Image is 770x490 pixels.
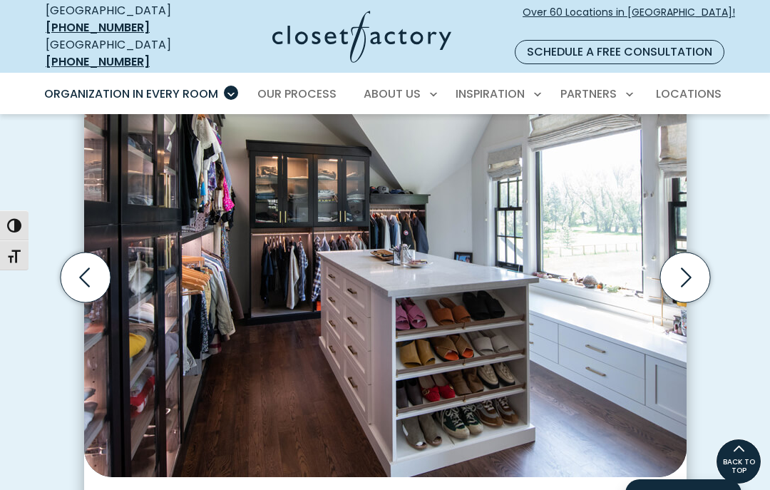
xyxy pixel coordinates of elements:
span: Partners [560,86,617,102]
span: Our Process [257,86,337,102]
img: Closet Factory Logo [272,11,451,63]
a: [PHONE_NUMBER] [46,53,150,70]
img: Stylish walk-in closet with black-framed glass cabinetry, island with shoe shelving [84,39,687,477]
nav: Primary Menu [34,74,736,114]
button: Next slide [654,247,716,308]
div: [GEOGRAPHIC_DATA] [46,2,201,36]
span: BACK TO TOP [717,458,761,475]
span: About Us [364,86,421,102]
a: BACK TO TOP [716,439,761,484]
span: Over 60 Locations in [GEOGRAPHIC_DATA]! [523,5,735,35]
button: Previous slide [55,247,116,308]
span: Locations [656,86,722,102]
span: Inspiration [456,86,525,102]
a: Schedule a Free Consultation [515,40,724,64]
a: [PHONE_NUMBER] [46,19,150,36]
div: [GEOGRAPHIC_DATA] [46,36,201,71]
span: Organization in Every Room [44,86,218,102]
